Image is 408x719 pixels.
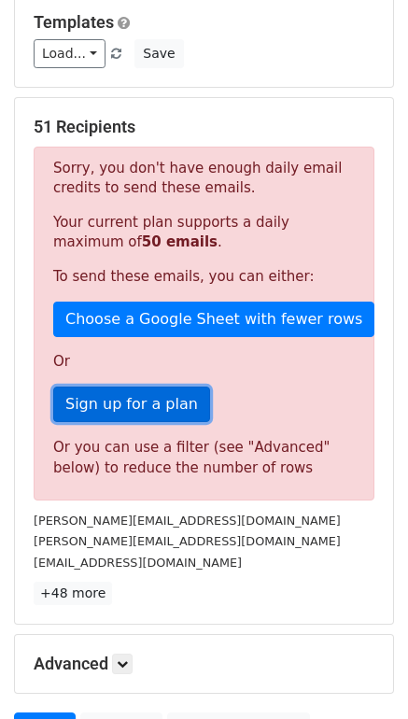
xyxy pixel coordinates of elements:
small: [PERSON_NAME][EMAIL_ADDRESS][DOMAIN_NAME] [34,514,341,528]
a: Load... [34,39,106,68]
a: Templates [34,12,114,32]
a: Choose a Google Sheet with fewer rows [53,302,374,337]
h5: Advanced [34,654,374,674]
button: Save [134,39,183,68]
a: Sign up for a plan [53,387,210,422]
p: Sorry, you don't have enough daily email credits to send these emails. [53,159,355,198]
iframe: Chat Widget [315,629,408,719]
p: Your current plan supports a daily maximum of . [53,213,355,252]
strong: 50 emails [142,233,218,250]
a: +48 more [34,582,112,605]
small: [EMAIL_ADDRESS][DOMAIN_NAME] [34,556,242,570]
small: [PERSON_NAME][EMAIL_ADDRESS][DOMAIN_NAME] [34,534,341,548]
h5: 51 Recipients [34,117,374,137]
p: To send these emails, you can either: [53,267,355,287]
div: Or you can use a filter (see "Advanced" below) to reduce the number of rows [53,437,355,479]
p: Or [53,352,355,372]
